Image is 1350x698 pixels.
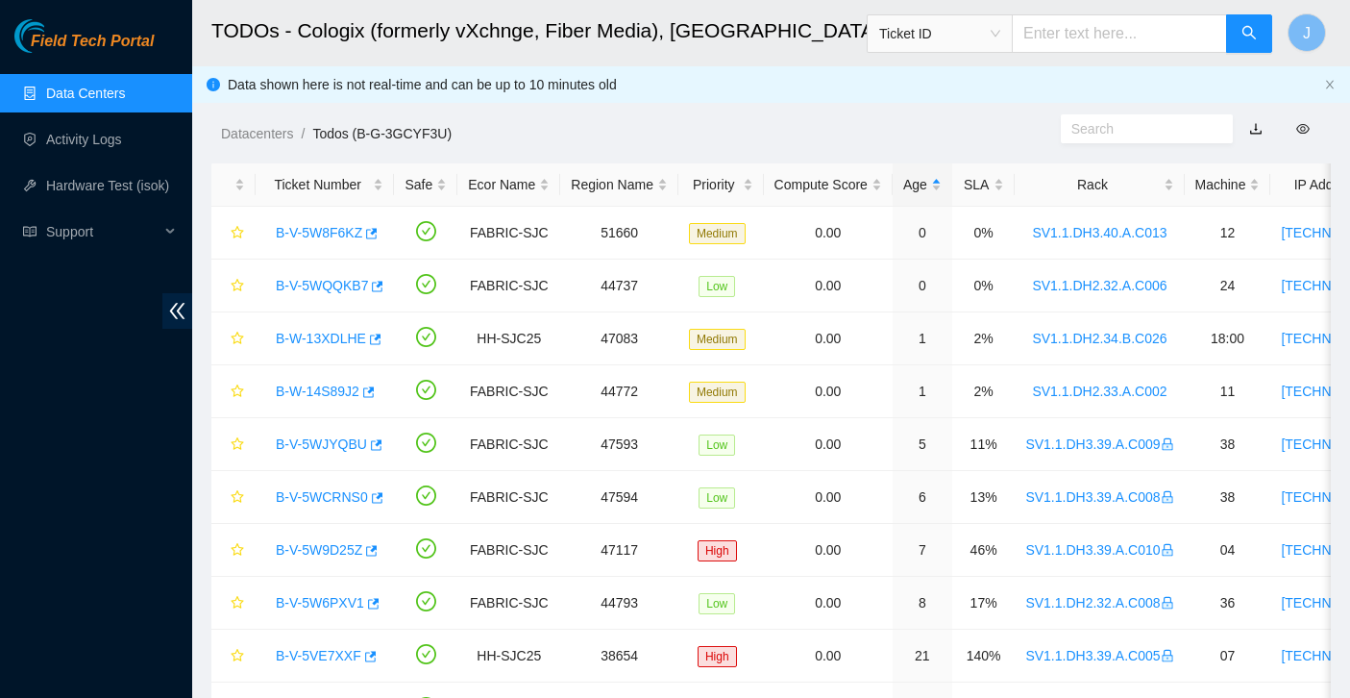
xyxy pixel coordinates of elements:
[457,312,560,365] td: HH-SJC25
[893,312,952,365] td: 1
[14,19,97,53] img: Akamai Technologies
[301,126,305,141] span: /
[1032,225,1166,240] a: SV1.1.DH3.40.A.C013
[560,312,678,365] td: 47083
[560,260,678,312] td: 44737
[560,207,678,260] td: 51660
[222,323,245,354] button: star
[764,207,893,260] td: 0.00
[222,429,245,460] button: star
[231,490,244,506] span: star
[231,226,244,241] span: star
[276,542,362,558] a: B-V-5W9D25Z
[222,482,245,512] button: star
[276,278,368,293] a: B-V-5WQQKB7
[560,524,678,577] td: 47117
[416,380,436,400] span: check-circle
[699,593,735,614] span: Low
[457,577,560,630] td: FABRIC-SJC
[952,577,1016,630] td: 17%
[457,365,560,418] td: FABRIC-SJC
[1185,365,1271,418] td: 11
[276,436,367,452] a: B-V-5WJYQBU
[1249,121,1263,137] a: download
[764,312,893,365] td: 0.00
[46,132,122,147] a: Activity Logs
[893,471,952,524] td: 6
[699,276,735,297] span: Low
[416,274,436,294] span: check-circle
[1235,113,1277,144] button: download
[1185,630,1271,683] td: 07
[1161,543,1174,557] span: lock
[699,435,735,456] span: Low
[764,471,893,524] td: 0.00
[1185,312,1271,365] td: 18:00
[276,648,361,663] a: B-V-5VE7XXF
[1296,122,1310,136] span: eye
[276,225,362,240] a: B-V-5W8F6KZ
[221,126,293,141] a: Datacenters
[222,217,245,248] button: star
[893,418,952,471] td: 5
[222,270,245,301] button: star
[1324,79,1336,91] button: close
[1161,596,1174,610] span: lock
[764,418,893,471] td: 0.00
[1025,542,1173,558] a: SV1.1.DH3.39.A.C010lock
[1025,489,1173,505] a: SV1.1.DH3.39.A.C008lock
[31,33,154,51] span: Field Tech Portal
[764,524,893,577] td: 0.00
[1185,577,1271,630] td: 36
[1185,207,1271,260] td: 12
[162,293,192,329] span: double-left
[699,487,735,509] span: Low
[1161,437,1174,451] span: lock
[231,649,244,664] span: star
[1241,25,1257,43] span: search
[416,221,436,241] span: check-circle
[893,260,952,312] td: 0
[1161,649,1174,662] span: lock
[416,433,436,453] span: check-circle
[457,207,560,260] td: FABRIC-SJC
[457,260,560,312] td: FABRIC-SJC
[1012,14,1227,53] input: Enter text here...
[952,365,1016,418] td: 2%
[1025,436,1173,452] a: SV1.1.DH3.39.A.C009lock
[231,543,244,559] span: star
[1303,21,1311,45] span: J
[231,279,244,294] span: star
[1025,648,1173,663] a: SV1.1.DH3.39.A.C005lock
[222,535,245,565] button: star
[1025,595,1173,611] a: SV1.1.DH2.32.A.C008lock
[222,640,245,671] button: star
[698,646,737,667] span: High
[879,19,1000,48] span: Ticket ID
[893,577,952,630] td: 8
[893,207,952,260] td: 0
[1161,490,1174,504] span: lock
[1185,524,1271,577] td: 04
[312,126,452,141] a: Todos (B-G-3GCYF3U)
[457,418,560,471] td: FABRIC-SJC
[1288,13,1326,52] button: J
[698,540,737,561] span: High
[689,223,746,244] span: Medium
[1032,331,1166,346] a: SV1.1.DH2.34.B.C026
[23,225,37,238] span: read
[222,376,245,407] button: star
[1185,418,1271,471] td: 38
[416,644,436,664] span: check-circle
[14,35,154,60] a: Akamai TechnologiesField Tech Portal
[1071,118,1207,139] input: Search
[276,331,366,346] a: B-W-13XDLHE
[457,471,560,524] td: FABRIC-SJC
[893,630,952,683] td: 21
[952,471,1016,524] td: 13%
[764,260,893,312] td: 0.00
[1185,260,1271,312] td: 24
[893,524,952,577] td: 7
[689,329,746,350] span: Medium
[416,486,436,506] span: check-circle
